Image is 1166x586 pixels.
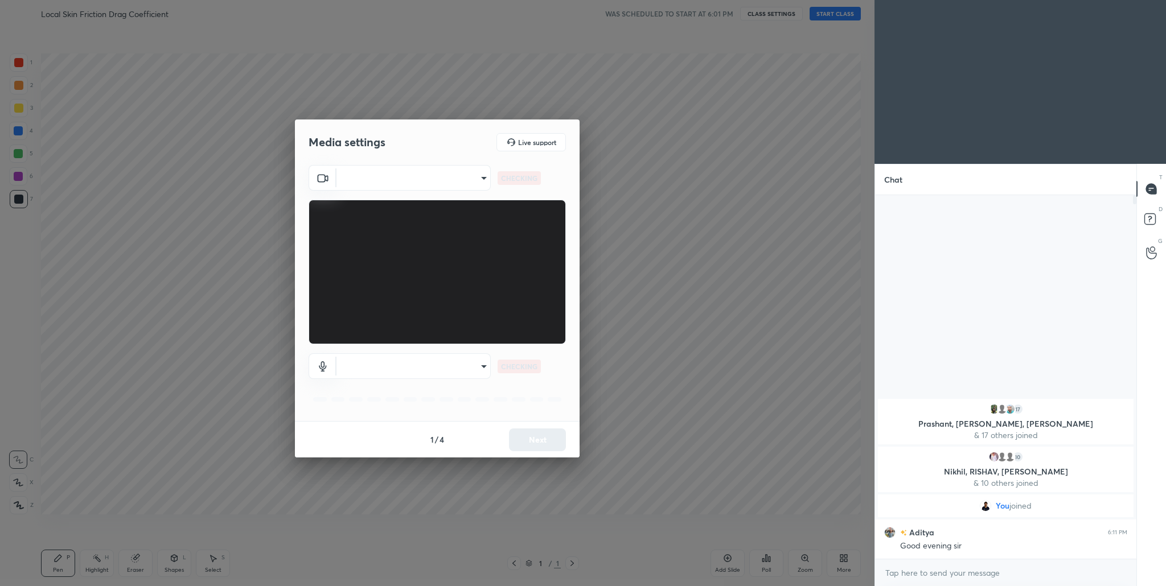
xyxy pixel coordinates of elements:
p: & 17 others joined [885,431,1127,440]
img: default.png [1004,451,1016,463]
p: CHECKING [501,361,537,372]
h4: / [435,434,438,445]
img: 2bf1f5098ed64b959cd62243b4407c44.jpg [988,403,1000,415]
h4: 1 [430,434,434,445]
img: default.png [996,451,1008,463]
div: ​ [336,353,491,379]
p: CHECKING [501,173,537,183]
div: 17 [1012,403,1024,415]
img: ba6fe1893ef54a04a977668bb53bf38a.jpg [988,451,1000,463]
p: G [1158,237,1163,245]
img: default.png [996,403,1008,415]
h6: Aditya [907,526,934,538]
p: Nikhil, RISHAV, [PERSON_NAME] [885,467,1127,476]
div: ​ [336,165,491,191]
div: 10 [1012,451,1024,463]
p: Chat [875,164,912,195]
div: Good evening sir [900,540,1127,552]
img: no-rating-badge.077c3623.svg [900,530,907,536]
p: Prashant, [PERSON_NAME], [PERSON_NAME] [885,419,1127,428]
h5: Live support [518,139,556,146]
img: fa92e4f3338c41659a969829464eb485.jpg [884,527,896,538]
span: joined [1009,501,1032,510]
img: 2def19b0d2cc4c8eba1c18421231d572.jpg [1004,403,1016,415]
div: 6:11 PM [1108,529,1127,536]
img: 4fd87480550947d38124d68eb52e3964.jpg [980,500,991,511]
p: T [1159,173,1163,181]
p: D [1159,205,1163,213]
h2: Media settings [309,135,385,150]
span: You [996,501,1009,510]
div: grid [875,397,1136,559]
h4: 4 [440,434,444,445]
p: & 10 others joined [885,478,1127,488]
